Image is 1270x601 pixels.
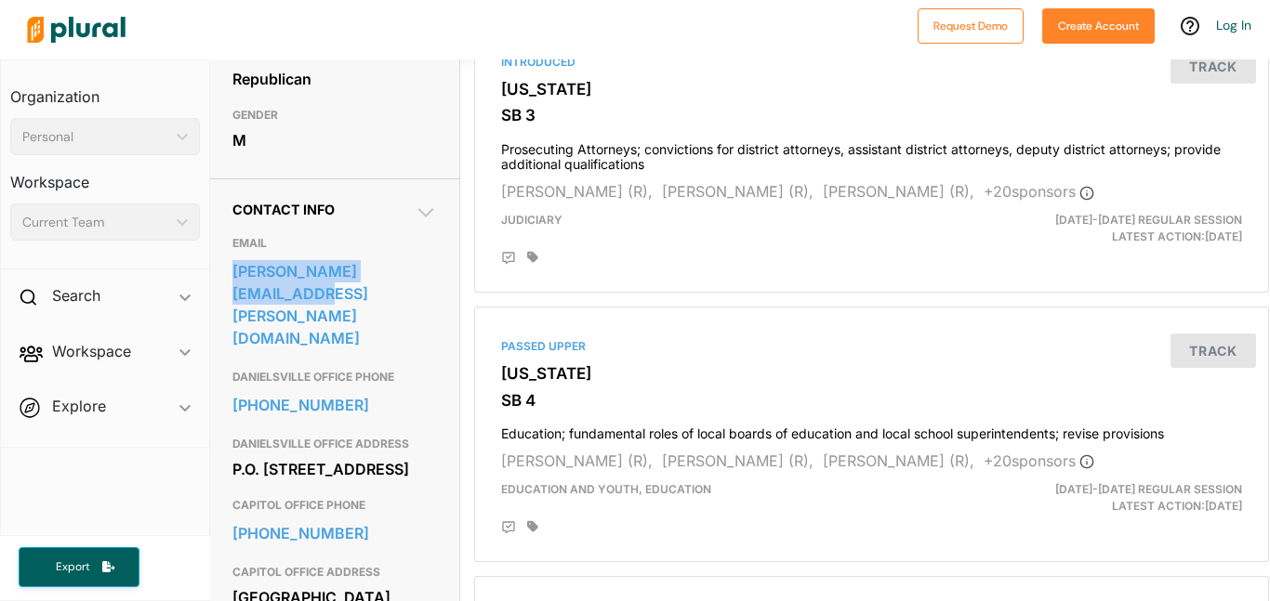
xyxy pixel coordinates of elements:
h3: Organization [10,70,200,111]
a: [PHONE_NUMBER] [232,519,437,547]
h2: Search [52,285,100,306]
span: + 20 sponsor s [984,451,1094,470]
span: [DATE]-[DATE] Regular Session [1055,213,1242,227]
div: Add tags [527,520,538,533]
span: Export [43,559,102,575]
h3: CAPITOL OFFICE PHONE [232,494,437,516]
h3: [US_STATE] [501,364,1242,383]
div: Republican [232,65,437,93]
h4: Prosecuting Attorneys; convictions for district attorneys, assistant district attorneys, deputy d... [501,133,1242,174]
h3: CAPITOL OFFICE ADDRESS [232,561,437,583]
h3: [US_STATE] [501,80,1242,98]
h3: SB 4 [501,391,1242,410]
div: Add tags [527,251,538,264]
span: Education and Youth, Education [501,482,711,496]
h3: DANIELSVILLE OFFICE PHONE [232,366,437,388]
h3: EMAIL [232,232,437,255]
div: P.O. [STREET_ADDRESS] [232,455,437,483]
span: [PERSON_NAME] (R), [662,182,814,201]
h3: SB 3 [501,106,1242,124]
h3: DANIELSVILLE OFFICE ADDRESS [232,433,437,455]
div: Passed Upper [501,338,1242,355]
button: Create Account [1042,8,1155,44]
h3: GENDER [232,104,437,126]
button: Export [19,547,139,587]
button: Track [1171,333,1256,368]
span: Contact Info [232,202,335,217]
h4: Education; fundamental roles of local boards of education and local school superintendents; revis... [501,417,1242,442]
div: Current Team [22,213,169,232]
button: Request Demo [918,8,1024,44]
a: [PERSON_NAME][EMAIL_ADDRESS][PERSON_NAME][DOMAIN_NAME] [232,257,437,352]
span: + 20 sponsor s [984,182,1094,201]
div: Add Position Statement [501,520,516,535]
span: [PERSON_NAME] (R), [662,451,814,470]
span: [DATE]-[DATE] Regular Session [1055,482,1242,496]
span: [PERSON_NAME] (R), [501,451,653,470]
div: Personal [22,127,169,147]
a: Log In [1216,17,1251,33]
span: Judiciary [501,213,562,227]
h3: Workspace [10,155,200,196]
a: Create Account [1042,15,1155,34]
a: Request Demo [918,15,1024,34]
div: Add Position Statement [501,251,516,266]
div: Latest Action: [DATE] [999,481,1256,515]
span: [PERSON_NAME] (R), [823,451,974,470]
span: [PERSON_NAME] (R), [823,182,974,201]
div: M [232,126,437,154]
span: [PERSON_NAME] (R), [501,182,653,201]
div: Latest Action: [DATE] [999,212,1256,245]
a: [PHONE_NUMBER] [232,391,437,419]
button: Track [1171,49,1256,84]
